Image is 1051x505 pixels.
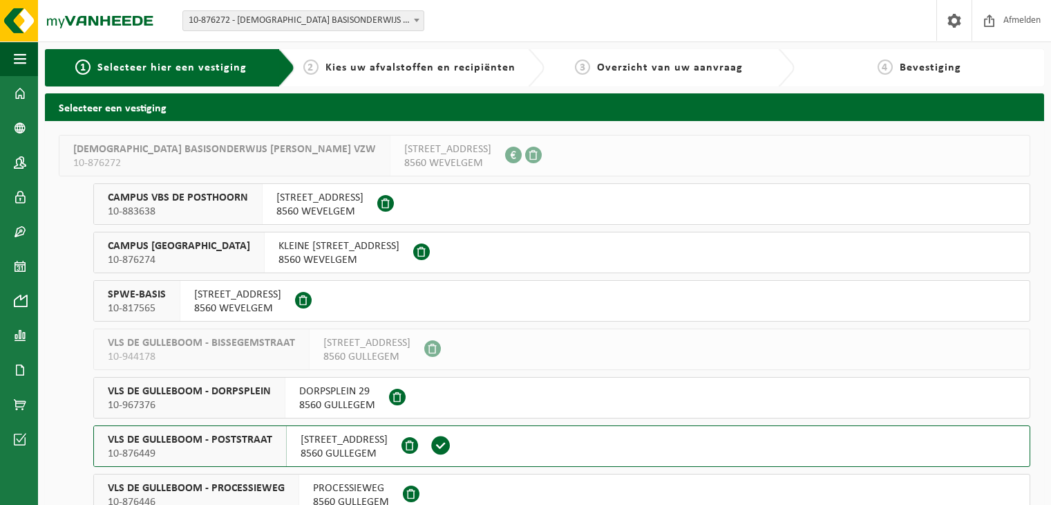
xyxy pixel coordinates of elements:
[45,93,1044,120] h2: Selecteer een vestiging
[108,302,166,315] span: 10-817565
[108,385,271,398] span: VLS DE GULLEBOOM - DORPSPLEIN
[404,156,491,170] span: 8560 WEVELGEM
[194,302,281,315] span: 8560 WEVELGEM
[278,239,399,253] span: KLEINE [STREET_ADDRESS]
[108,205,248,219] span: 10-883638
[313,481,389,495] span: PROCESSIEWEG
[108,447,272,461] span: 10-876449
[404,143,491,156] span: [STREET_ADDRESS]
[108,336,295,350] span: VLS DE GULLEBOOM - BISSEGEMSTRAAT
[73,143,376,156] span: [DEMOGRAPHIC_DATA] BASISONDERWIJS [PERSON_NAME] VZW
[276,205,363,219] span: 8560 WEVELGEM
[93,280,1030,322] button: SPWE-BASIS 10-817565 [STREET_ADDRESS]8560 WEVELGEM
[108,398,271,412] span: 10-967376
[597,62,743,73] span: Overzicht van uw aanvraag
[278,253,399,267] span: 8560 WEVELGEM
[108,288,166,302] span: SPWE-BASIS
[108,350,295,364] span: 10-944178
[93,183,1030,225] button: CAMPUS VBS DE POSTHOORN 10-883638 [STREET_ADDRESS]8560 WEVELGEM
[183,11,424,30] span: 10-876272 - KATHOLIEK BASISONDERWIJS GULDENBERG VZW - WEVELGEM
[108,253,250,267] span: 10-876274
[108,239,250,253] span: CAMPUS [GEOGRAPHIC_DATA]
[73,156,376,170] span: 10-876272
[900,62,961,73] span: Bevestiging
[323,336,410,350] span: [STREET_ADDRESS]
[93,425,1030,467] button: VLS DE GULLEBOOM - POSTSTRAAT 10-876449 [STREET_ADDRESS]8560 GULLEGEM
[303,59,319,75] span: 2
[299,385,375,398] span: DORPSPLEIN 29
[878,59,893,75] span: 4
[325,62,515,73] span: Kies uw afvalstoffen en recipiënten
[108,191,248,205] span: CAMPUS VBS DE POSTHOORN
[301,447,388,461] span: 8560 GULLEGEM
[108,433,272,447] span: VLS DE GULLEBOOM - POSTSTRAAT
[93,377,1030,419] button: VLS DE GULLEBOOM - DORPSPLEIN 10-967376 DORPSPLEIN 298560 GULLEGEM
[575,59,590,75] span: 3
[299,398,375,412] span: 8560 GULLEGEM
[323,350,410,364] span: 8560 GULLEGEM
[182,10,424,31] span: 10-876272 - KATHOLIEK BASISONDERWIJS GULDENBERG VZW - WEVELGEM
[93,232,1030,273] button: CAMPUS [GEOGRAPHIC_DATA] 10-876274 KLEINE [STREET_ADDRESS]8560 WEVELGEM
[75,59,91,75] span: 1
[301,433,388,447] span: [STREET_ADDRESS]
[276,191,363,205] span: [STREET_ADDRESS]
[108,481,285,495] span: VLS DE GULLEBOOM - PROCESSIEWEG
[194,288,281,302] span: [STREET_ADDRESS]
[97,62,247,73] span: Selecteer hier een vestiging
